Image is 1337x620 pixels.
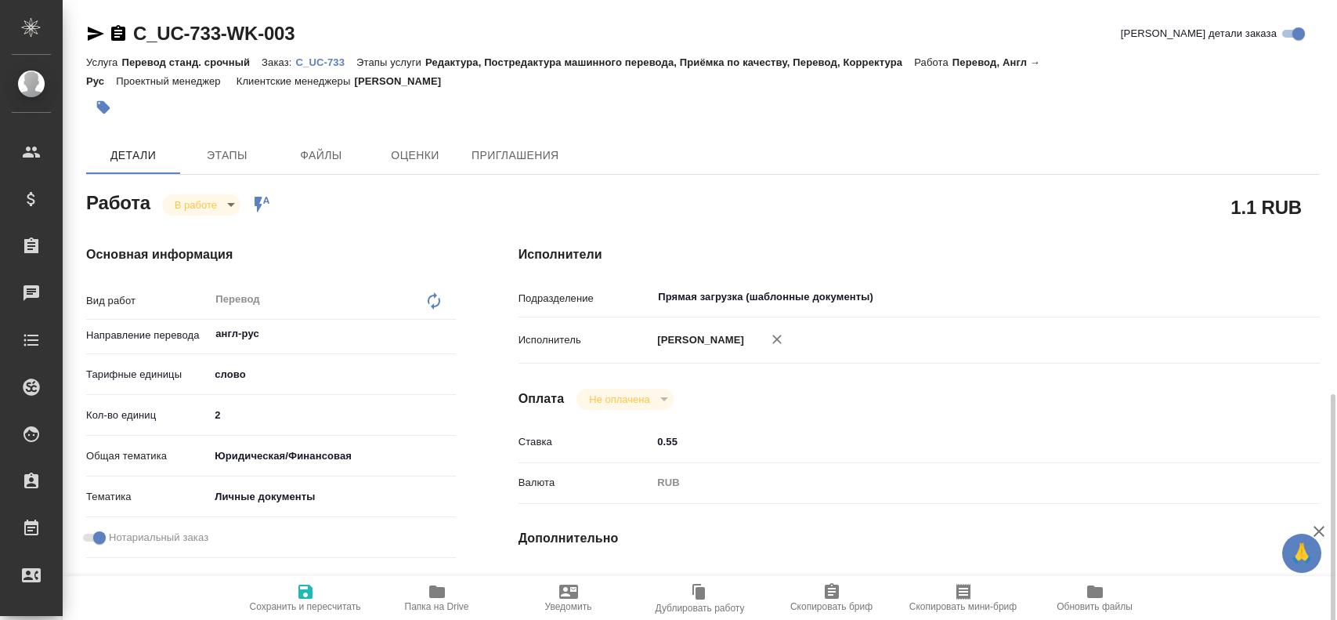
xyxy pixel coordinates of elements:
div: В работе [162,194,240,216]
button: Добавить тэг [86,90,121,125]
span: Дублировать работу [656,603,745,614]
p: Тарифные единицы [86,367,209,383]
p: Валюта [519,475,652,491]
span: Папка на Drive [405,601,469,612]
p: [PERSON_NAME] [652,332,744,348]
h2: 1.1 RUB [1230,194,1302,220]
button: Скопировать мини-бриф [898,576,1029,620]
input: ✎ Введи что-нибудь [652,430,1252,453]
button: Скопировать ссылку [109,24,128,43]
div: Юридическая/Финансовая [209,443,455,470]
button: Обновить файлы [1029,576,1161,620]
button: Open [447,332,450,335]
p: [PERSON_NAME] [354,75,453,87]
p: Направление перевода [86,328,209,343]
div: В работе [576,389,673,410]
span: Сохранить и пересчитать [250,601,361,612]
input: ✎ Введи что-нибудь [209,404,455,426]
span: Оценки [378,146,453,165]
button: Не оплачена [584,393,654,406]
p: Перевод станд. срочный [121,56,262,68]
span: Детали [96,146,171,165]
span: Приглашения [472,146,559,165]
button: Скопировать бриф [766,576,898,620]
p: Проектный менеджер [116,75,224,87]
p: C_UC-733 [296,56,357,68]
span: Этапы [190,146,265,165]
input: Пустое поле [652,568,1252,591]
button: Дублировать работу [634,576,766,620]
button: Open [1245,295,1248,299]
p: Кол-во единиц [86,408,209,423]
div: Личные документы [209,484,455,510]
p: Редактура, Постредактура машинного перевода, Приёмка по качеству, Перевод, Корректура [425,56,914,68]
span: Файлы [284,146,359,165]
p: Ставка [519,434,652,450]
h2: Работа [86,187,150,216]
p: Услуга [86,56,121,68]
p: Общая тематика [86,448,209,464]
p: Исполнитель [519,332,652,348]
p: Этапы услуги [356,56,425,68]
a: C_UC-733 [296,55,357,68]
button: Сохранить и пересчитать [240,576,371,620]
button: В работе [170,198,222,212]
button: Удалить исполнителя [760,322,794,357]
button: Скопировать ссылку для ЯМессенджера [86,24,105,43]
p: Работа [914,56,952,68]
div: RUB [652,470,1252,496]
div: слово [209,361,455,388]
p: Клиентские менеджеры [237,75,355,87]
p: Тематика [86,489,209,505]
span: Обновить файлы [1057,601,1133,612]
button: Уведомить [503,576,634,620]
p: Заказ: [262,56,295,68]
p: Последнее изменение [519,572,652,588]
h4: Исполнители [519,245,1320,264]
span: Скопировать бриф [790,601,873,612]
p: Подразделение [519,291,652,306]
h4: Оплата [519,390,565,408]
h4: Дополнительно [519,529,1320,548]
span: Уведомить [545,601,592,612]
h4: Основная информация [86,245,456,264]
button: Папка на Drive [371,576,503,620]
span: Нотариальный заказ [109,530,208,546]
span: Скопировать мини-бриф [909,601,1017,612]
span: [PERSON_NAME] детали заказа [1121,26,1277,42]
span: 🙏 [1288,537,1315,570]
p: Вид работ [86,293,209,309]
a: C_UC-733-WK-003 [133,23,295,44]
button: 🙏 [1282,534,1321,573]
